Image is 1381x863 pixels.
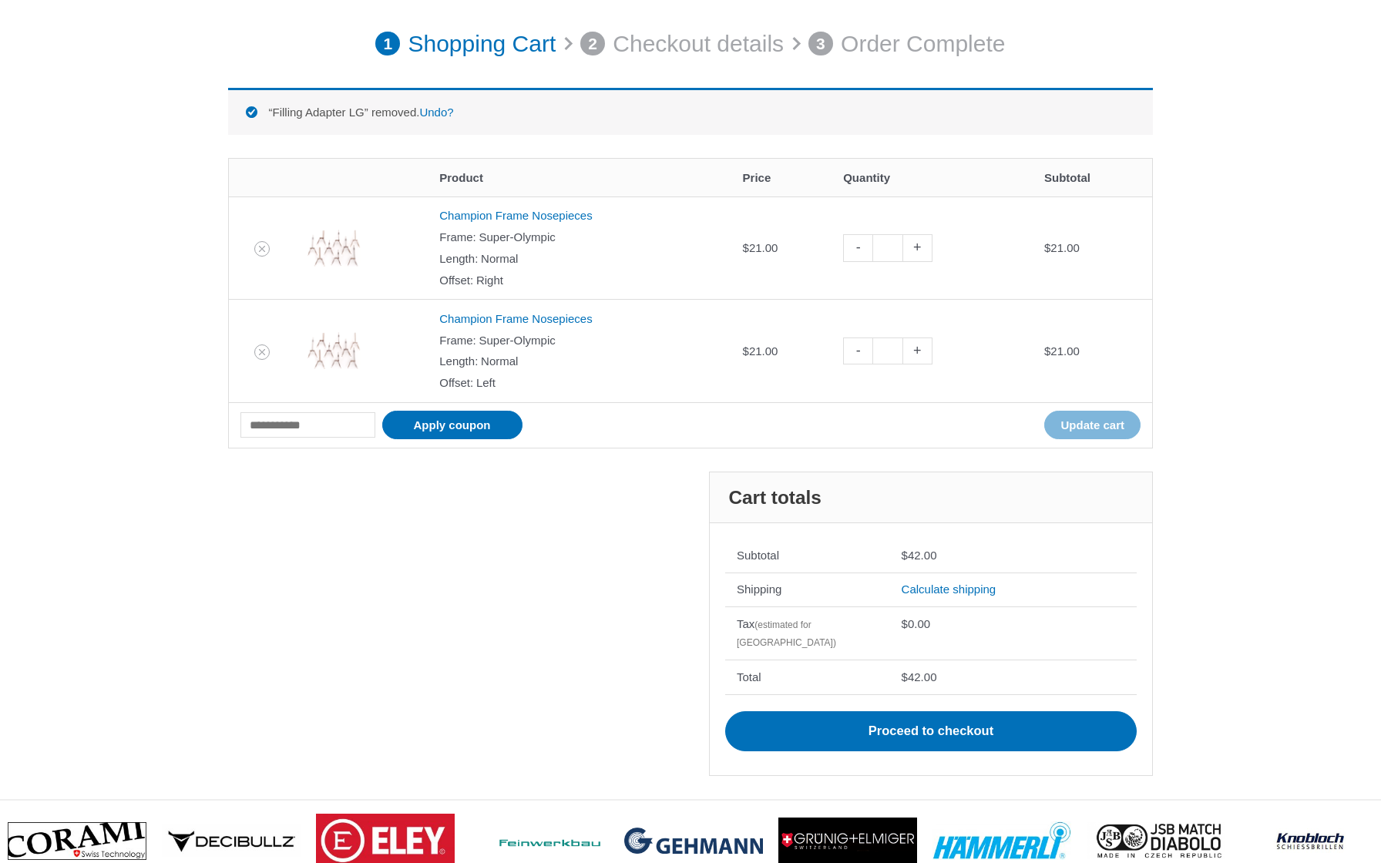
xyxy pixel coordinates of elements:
[725,606,890,660] th: Tax
[439,227,719,248] p: Super-Olympic
[725,573,890,607] th: Shipping
[613,22,784,65] p: Checkout details
[902,617,908,630] span: $
[725,539,890,573] th: Subtotal
[743,344,778,358] bdi: 21.00
[428,159,731,196] th: Product
[439,312,592,325] a: Champion Frame Nosepieces
[439,248,719,270] p: Normal
[902,583,996,596] a: Calculate shipping
[439,372,473,394] dt: Offset:
[743,241,749,254] span: $
[1044,241,1080,254] bdi: 21.00
[439,227,476,248] dt: Frame:
[843,234,872,261] a: -
[254,344,270,360] a: Remove Champion Frame Nosepieces from cart
[903,337,932,364] a: +
[580,22,784,65] a: 2 Checkout details
[743,241,778,254] bdi: 21.00
[725,660,890,694] th: Total
[254,241,270,257] a: Remove Champion Frame Nosepieces from cart
[439,270,719,291] p: Right
[710,472,1152,524] h2: Cart totals
[902,670,908,683] span: $
[375,22,556,65] a: 1 Shopping Cart
[228,88,1153,135] div: “Filling Adapter LG” removed.
[737,620,836,649] small: (estimated for [GEOGRAPHIC_DATA])
[872,234,902,261] input: Product quantity
[439,330,719,351] p: Super-Olympic
[408,22,556,65] p: Shopping Cart
[902,549,908,562] span: $
[439,351,719,372] p: Normal
[1044,344,1050,358] span: $
[832,159,1033,196] th: Quantity
[439,248,478,270] dt: Length:
[375,32,400,56] span: 1
[731,159,832,196] th: Price
[439,270,473,291] dt: Offset:
[307,324,361,378] img: Champion Frame Nosepiece
[382,411,522,439] button: Apply coupon
[439,330,476,351] dt: Frame:
[1033,159,1152,196] th: Subtotal
[439,351,478,372] dt: Length:
[725,711,1137,751] a: Proceed to checkout
[872,337,902,364] input: Product quantity
[843,337,872,364] a: -
[307,221,361,275] img: Champion Frame Nosepiece
[902,617,931,630] bdi: 0.00
[743,344,749,358] span: $
[1044,344,1080,358] bdi: 21.00
[902,549,937,562] bdi: 42.00
[902,670,937,683] bdi: 42.00
[419,106,453,119] a: Undo?
[580,32,605,56] span: 2
[1044,411,1141,439] button: Update cart
[439,209,592,222] a: Champion Frame Nosepieces
[439,372,719,394] p: Left
[1044,241,1050,254] span: $
[903,234,932,261] a: +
